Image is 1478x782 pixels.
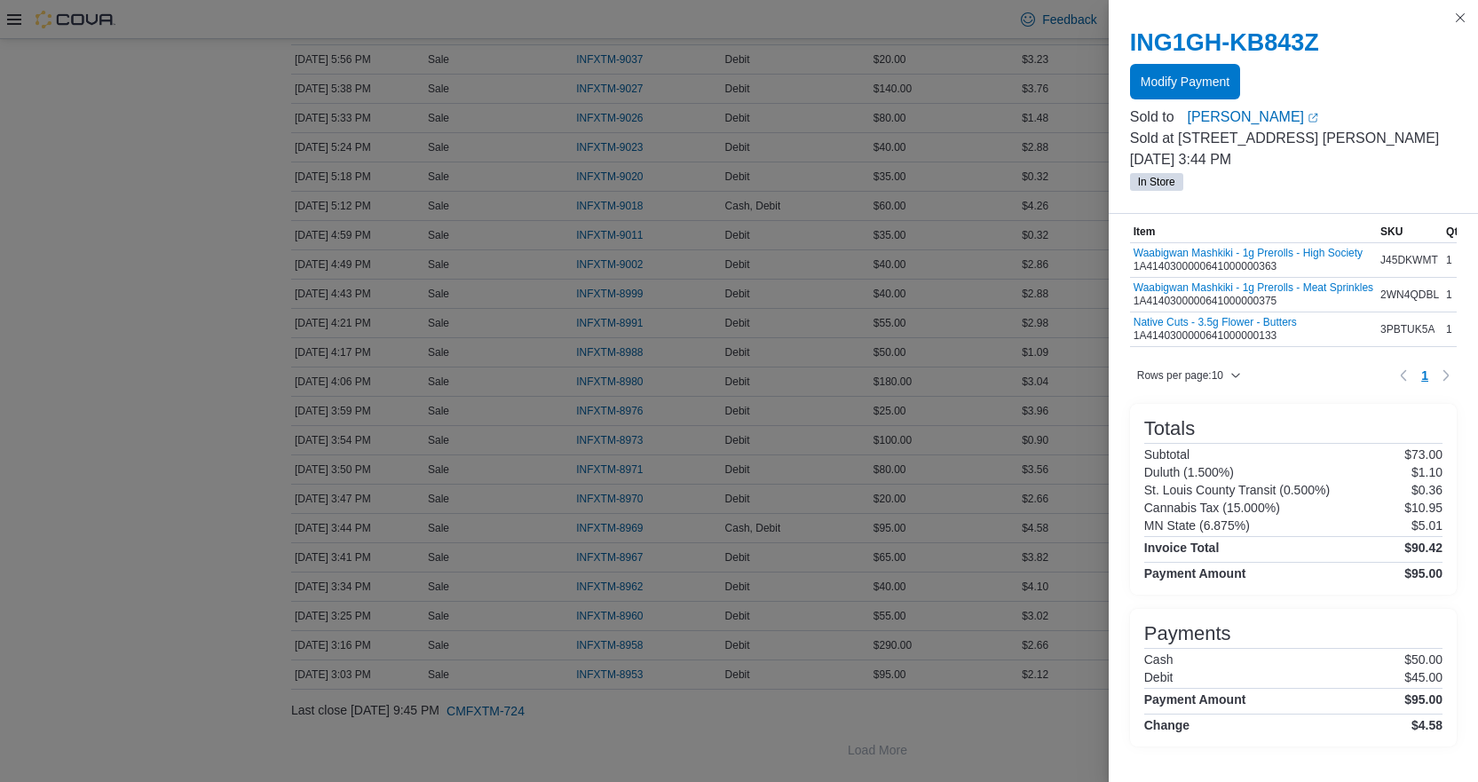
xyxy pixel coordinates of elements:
h4: Invoice Total [1144,541,1220,555]
h6: Cash [1144,652,1174,667]
div: Sold to [1130,107,1184,128]
h4: $90.42 [1404,541,1442,555]
button: Native Cuts - 3.5g Flower - Butters [1134,316,1297,328]
p: [DATE] 3:44 PM [1130,149,1457,170]
div: 1 [1442,284,1467,305]
button: Item [1130,221,1377,242]
button: SKU [1377,221,1442,242]
h4: $4.58 [1411,718,1442,732]
h3: Totals [1144,418,1195,439]
span: In Store [1138,174,1175,190]
p: $50.00 [1404,652,1442,667]
p: $0.36 [1411,483,1442,497]
p: Sold at [STREET_ADDRESS] [PERSON_NAME] [1130,128,1457,149]
h6: MN State (6.875%) [1144,518,1250,533]
h4: $95.00 [1404,566,1442,581]
h6: Duluth (1.500%) [1144,465,1234,479]
h4: Payment Amount [1144,566,1246,581]
span: 2WN4QDBL [1380,288,1439,302]
span: 1 [1421,367,1428,384]
nav: Pagination for table: MemoryTable from EuiInMemoryTable [1393,361,1457,390]
h4: Payment Amount [1144,692,1246,707]
div: 1A4140300000641000000133 [1134,316,1297,343]
h6: St. Louis County Transit (0.500%) [1144,483,1330,497]
button: Waabigwan Mashkiki - 1g Prerolls - Meat Sprinkles [1134,281,1373,294]
h3: Payments [1144,623,1231,644]
div: 1 [1442,249,1467,271]
span: Qty [1446,225,1464,239]
button: Next page [1435,365,1457,386]
h6: Debit [1144,670,1174,684]
svg: External link [1308,113,1318,123]
p: $10.95 [1404,501,1442,515]
p: $73.00 [1404,447,1442,462]
div: 1 [1442,319,1467,340]
a: [PERSON_NAME]External link [1187,107,1457,128]
button: Page 1 of 1 [1414,361,1435,390]
h4: $95.00 [1404,692,1442,707]
span: Modify Payment [1141,73,1229,91]
button: Rows per page:10 [1130,365,1248,386]
span: J45DKWMT [1380,253,1438,267]
button: Waabigwan Mashkiki - 1g Prerolls - High Society [1134,247,1363,259]
h2: ING1GH-KB843Z [1130,28,1457,57]
button: Previous page [1393,365,1414,386]
button: Modify Payment [1130,64,1240,99]
span: SKU [1380,225,1403,239]
h6: Subtotal [1144,447,1190,462]
span: 3PBTUK5A [1380,322,1435,336]
ul: Pagination for table: MemoryTable from EuiInMemoryTable [1414,361,1435,390]
p: $5.01 [1411,518,1442,533]
span: Rows per page : 10 [1137,368,1223,383]
button: Close this dialog [1450,7,1471,28]
h4: Change [1144,718,1190,732]
div: 1A4140300000641000000375 [1134,281,1373,308]
p: $1.10 [1411,465,1442,479]
span: Item [1134,225,1156,239]
h6: Cannabis Tax (15.000%) [1144,501,1280,515]
span: In Store [1130,173,1183,191]
button: Qty [1442,221,1467,242]
div: 1A4140300000641000000363 [1134,247,1363,273]
p: $45.00 [1404,670,1442,684]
